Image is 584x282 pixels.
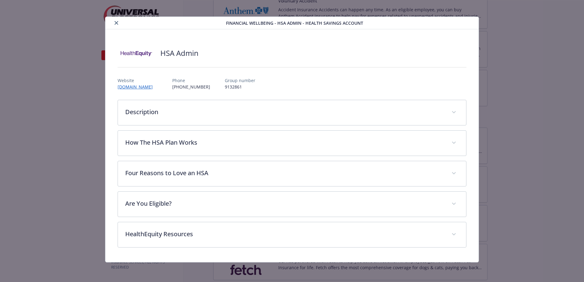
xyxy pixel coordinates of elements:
[118,44,154,62] img: Health Equity
[172,77,210,84] p: Phone
[118,84,158,90] a: [DOMAIN_NAME]
[113,19,120,27] button: close
[58,16,526,262] div: details for plan Financial Wellbeing - HSA Admin - Health Savings Account
[226,20,363,26] span: Financial Wellbeing - HSA Admin - Health Savings Account
[125,168,444,178] p: Four Reasons to Love an HSA
[118,161,466,186] div: Four Reasons to Love an HSA
[118,131,466,156] div: How The HSA Plan Works
[172,84,210,90] p: [PHONE_NUMBER]
[160,48,199,58] h2: HSA Admin
[125,107,444,117] p: Description
[118,100,466,125] div: Description
[225,77,255,84] p: Group number
[118,222,466,247] div: HealthEquity Resources
[125,230,444,239] p: HealthEquity Resources
[125,138,444,147] p: How The HSA Plan Works
[118,77,158,84] p: Website
[125,199,444,208] p: Are You Eligible?
[118,192,466,217] div: Are You Eligible?
[225,84,255,90] p: 9132861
